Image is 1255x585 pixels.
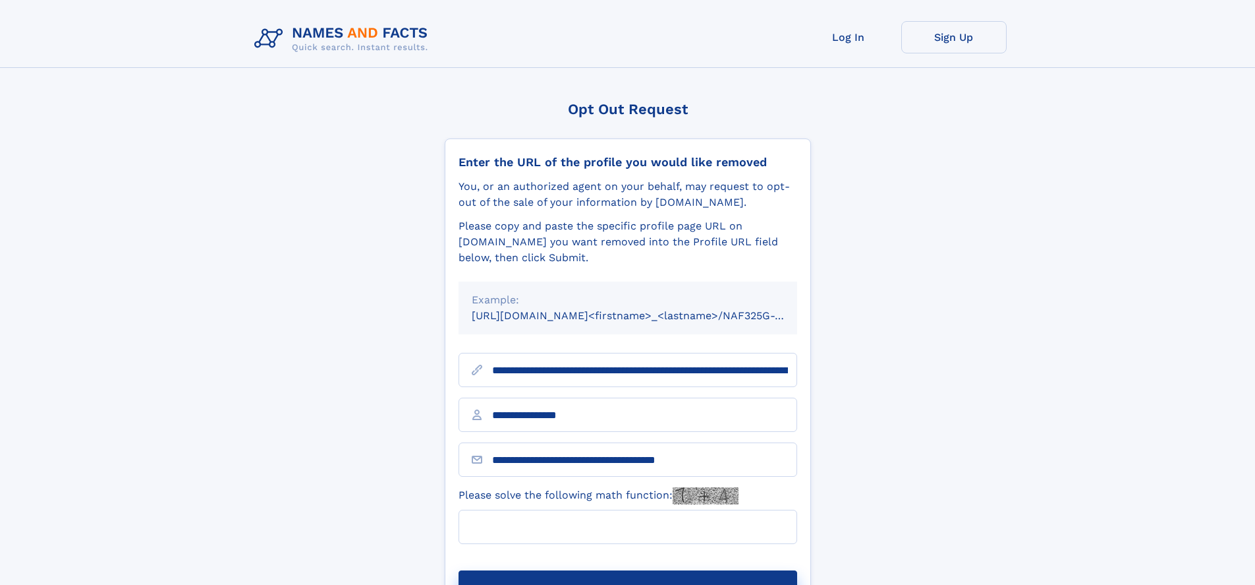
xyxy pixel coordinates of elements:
[796,21,901,53] a: Log In
[459,179,797,210] div: You, or an authorized agent on your behalf, may request to opt-out of the sale of your informatio...
[445,101,811,117] div: Opt Out Request
[459,155,797,169] div: Enter the URL of the profile you would like removed
[472,292,784,308] div: Example:
[459,487,739,505] label: Please solve the following math function:
[249,21,439,57] img: Logo Names and Facts
[901,21,1007,53] a: Sign Up
[472,309,822,322] small: [URL][DOMAIN_NAME]<firstname>_<lastname>/NAF325G-xxxxxxxx
[459,218,797,266] div: Please copy and paste the specific profile page URL on [DOMAIN_NAME] you want removed into the Pr...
